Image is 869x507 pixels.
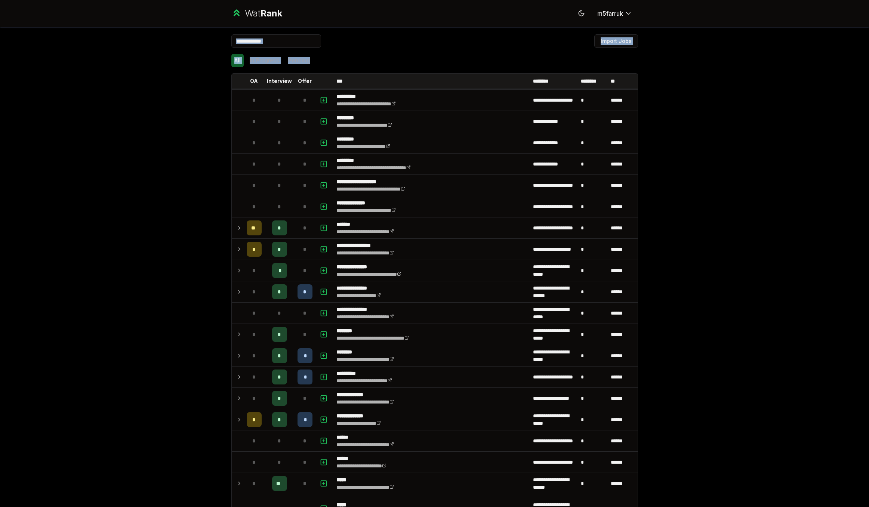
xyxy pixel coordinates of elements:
[285,54,313,67] button: Pending
[594,34,638,48] button: Import Jobs
[247,54,282,67] button: In Progress
[250,77,258,85] p: OA
[597,9,623,18] span: m5farruk
[261,8,282,19] span: Rank
[245,7,282,19] div: Wat
[231,7,283,19] a: WatRank
[231,54,244,67] button: All
[298,77,312,85] p: Offer
[591,7,638,20] button: m5farruk
[267,77,292,85] p: Interview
